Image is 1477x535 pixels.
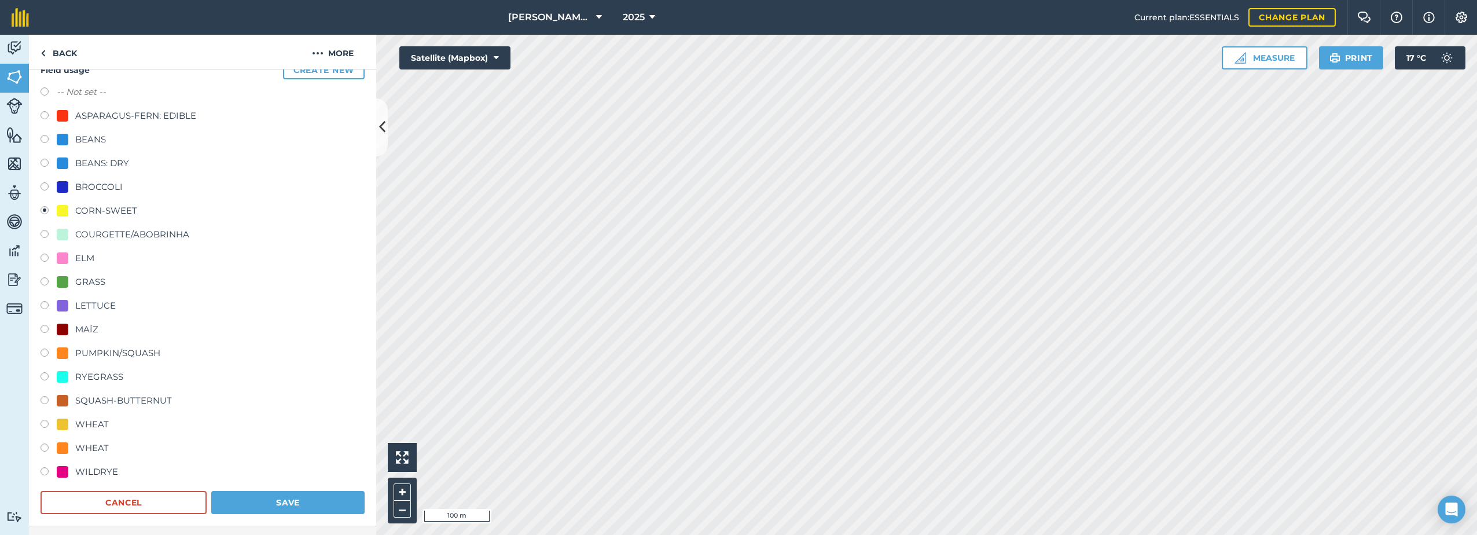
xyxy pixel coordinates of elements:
[211,491,365,514] button: Save
[396,451,409,464] img: Four arrows, one pointing top left, one top right, one bottom right and the last bottom left
[75,251,94,265] div: ELM
[394,501,411,518] button: –
[1423,10,1435,24] img: svg+xml;base64,PHN2ZyB4bWxucz0iaHR0cDovL3d3dy53My5vcmcvMjAwMC9zdmciIHdpZHRoPSIxNyIgaGVpZ2h0PSIxNy...
[1454,12,1468,23] img: A cog icon
[75,133,106,146] div: BEANS
[1248,8,1336,27] a: Change plan
[75,204,137,218] div: CORN-SWEET
[6,213,23,230] img: svg+xml;base64,PD94bWwgdmVyc2lvbj0iMS4wIiBlbmNvZGluZz0idXRmLTgiPz4KPCEtLSBHZW5lcmF0b3I6IEFkb2JlIE...
[75,417,109,431] div: WHEAT
[41,61,365,79] h4: Field usage
[399,46,510,69] button: Satellite (Mapbox)
[508,10,591,24] span: [PERSON_NAME] Farm Life
[6,155,23,173] img: svg+xml;base64,PHN2ZyB4bWxucz0iaHR0cDovL3d3dy53My5vcmcvMjAwMC9zdmciIHdpZHRoPSI1NiIgaGVpZ2h0PSI2MC...
[1234,52,1246,64] img: Ruler icon
[6,184,23,201] img: svg+xml;base64,PD94bWwgdmVyc2lvbj0iMS4wIiBlbmNvZGluZz0idXRmLTgiPz4KPCEtLSBHZW5lcmF0b3I6IEFkb2JlIE...
[41,46,46,60] img: svg+xml;base64,PHN2ZyB4bWxucz0iaHR0cDovL3d3dy53My5vcmcvMjAwMC9zdmciIHdpZHRoPSI5IiBoZWlnaHQ9IjI0Ii...
[75,275,105,289] div: GRASS
[75,441,109,455] div: WHEAT
[1435,46,1458,69] img: svg+xml;base64,PD94bWwgdmVyc2lvbj0iMS4wIiBlbmNvZGluZz0idXRmLTgiPz4KPCEtLSBHZW5lcmF0b3I6IEFkb2JlIE...
[1329,51,1340,65] img: svg+xml;base64,PHN2ZyB4bWxucz0iaHR0cDovL3d3dy53My5vcmcvMjAwMC9zdmciIHdpZHRoPSIxOSIgaGVpZ2h0PSIyNC...
[623,10,645,24] span: 2025
[6,242,23,259] img: svg+xml;base64,PD94bWwgdmVyc2lvbj0iMS4wIiBlbmNvZGluZz0idXRmLTgiPz4KPCEtLSBHZW5lcmF0b3I6IEFkb2JlIE...
[6,39,23,57] img: svg+xml;base64,PD94bWwgdmVyc2lvbj0iMS4wIiBlbmNvZGluZz0idXRmLTgiPz4KPCEtLSBHZW5lcmF0b3I6IEFkb2JlIE...
[6,271,23,288] img: svg+xml;base64,PD94bWwgdmVyc2lvbj0iMS4wIiBlbmNvZGluZz0idXRmLTgiPz4KPCEtLSBHZW5lcmF0b3I6IEFkb2JlIE...
[1390,12,1403,23] img: A question mark icon
[57,85,106,99] label: -- Not set --
[1222,46,1307,69] button: Measure
[6,68,23,86] img: svg+xml;base64,PHN2ZyB4bWxucz0iaHR0cDovL3d3dy53My5vcmcvMjAwMC9zdmciIHdpZHRoPSI1NiIgaGVpZ2h0PSI2MC...
[75,346,160,360] div: PUMPKIN/SQUASH
[75,394,172,408] div: SQUASH-BUTTERNUT
[75,156,129,170] div: BEANS: DRY
[75,228,189,241] div: COURGETTE/ABOBRINHA
[283,61,365,79] button: Create new
[12,8,29,27] img: fieldmargin Logo
[29,35,89,69] a: Back
[75,299,116,313] div: LETTUCE
[1134,11,1239,24] span: Current plan : ESSENTIALS
[1319,46,1384,69] button: Print
[75,465,118,479] div: WILDRYE
[6,511,23,522] img: svg+xml;base64,PD94bWwgdmVyc2lvbj0iMS4wIiBlbmNvZGluZz0idXRmLTgiPz4KPCEtLSBHZW5lcmF0b3I6IEFkb2JlIE...
[1395,46,1465,69] button: 17 °C
[312,46,324,60] img: svg+xml;base64,PHN2ZyB4bWxucz0iaHR0cDovL3d3dy53My5vcmcvMjAwMC9zdmciIHdpZHRoPSIyMCIgaGVpZ2h0PSIyNC...
[6,301,23,317] img: svg+xml;base64,PD94bWwgdmVyc2lvbj0iMS4wIiBlbmNvZGluZz0idXRmLTgiPz4KPCEtLSBHZW5lcmF0b3I6IEFkb2JlIE...
[75,370,123,384] div: RYEGRASS
[1357,12,1371,23] img: Two speech bubbles overlapping with the left bubble in the forefront
[75,180,123,194] div: BROCCOLI
[1406,46,1426,69] span: 17 ° C
[394,483,411,501] button: +
[289,35,376,69] button: More
[6,126,23,144] img: svg+xml;base64,PHN2ZyB4bWxucz0iaHR0cDovL3d3dy53My5vcmcvMjAwMC9zdmciIHdpZHRoPSI1NiIgaGVpZ2h0PSI2MC...
[75,109,196,123] div: ASPARAGUS-FERN: EDIBLE
[41,491,207,514] button: Cancel
[6,98,23,114] img: svg+xml;base64,PD94bWwgdmVyc2lvbj0iMS4wIiBlbmNvZGluZz0idXRmLTgiPz4KPCEtLSBHZW5lcmF0b3I6IEFkb2JlIE...
[75,323,98,336] div: MAÍZ
[1438,496,1465,523] div: Open Intercom Messenger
